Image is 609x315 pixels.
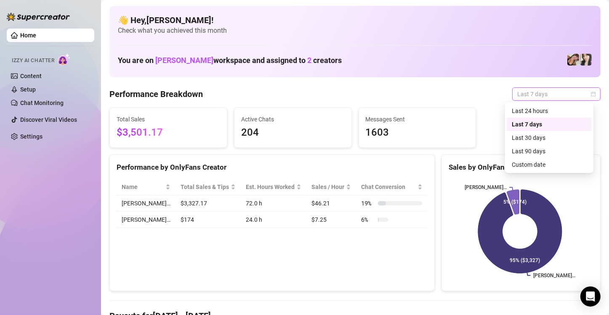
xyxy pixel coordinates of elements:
h4: 👋 Hey, [PERSON_NAME] ! [118,14,592,26]
span: Name [122,182,164,192]
a: Setup [20,86,36,93]
span: $3,501.17 [117,125,220,141]
td: [PERSON_NAME]… [117,195,176,212]
span: Total Sales [117,115,220,124]
text: [PERSON_NAME]… [465,184,507,190]
div: Last 24 hours [507,104,592,118]
span: calendar [591,92,596,97]
span: [PERSON_NAME] [155,56,213,65]
td: $3,327.17 [176,195,241,212]
td: $46.21 [306,195,356,212]
th: Chat Conversion [356,179,427,195]
span: 19 % [361,199,375,208]
div: Last 90 days [507,144,592,158]
td: [PERSON_NAME]… [117,212,176,228]
div: Last 90 days [512,147,587,156]
span: Izzy AI Chatter [12,57,54,65]
div: Custom date [512,160,587,169]
div: Last 24 hours [512,106,587,115]
span: Last 7 days [517,88,596,100]
div: Last 7 days [512,120,587,129]
div: Custom date [507,158,592,171]
a: Content [20,73,42,79]
img: logo-BBDzfeDw.svg [7,13,70,21]
img: AI Chatter [58,53,71,66]
h4: Performance Breakdown [109,88,203,100]
span: Sales / Hour [311,182,344,192]
img: Christina [567,54,579,66]
a: Home [20,32,36,39]
img: Christina [580,54,592,66]
span: Chat Conversion [361,182,415,192]
span: 204 [241,125,345,141]
div: Last 30 days [507,131,592,144]
a: Discover Viral Videos [20,116,77,123]
div: Est. Hours Worked [246,182,295,192]
span: Active Chats [241,115,345,124]
a: Settings [20,133,43,140]
th: Sales / Hour [306,179,356,195]
th: Name [117,179,176,195]
h1: You are on workspace and assigned to creators [118,56,342,65]
span: Total Sales & Tips [181,182,229,192]
span: 6 % [361,215,375,224]
text: [PERSON_NAME]… [533,273,575,278]
a: Chat Monitoring [20,100,64,106]
td: $174 [176,212,241,228]
td: 24.0 h [241,212,306,228]
span: Messages Sent [366,115,469,124]
div: Last 7 days [507,118,592,131]
div: Open Intercom Messenger [580,286,601,307]
span: 2 [307,56,311,65]
td: 72.0 h [241,195,306,212]
th: Total Sales & Tips [176,179,241,195]
span: Check what you achieved this month [118,26,592,35]
div: Sales by OnlyFans Creator [449,162,593,173]
td: $7.25 [306,212,356,228]
span: 1603 [366,125,469,141]
div: Last 30 days [512,133,587,142]
div: Performance by OnlyFans Creator [117,162,428,173]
